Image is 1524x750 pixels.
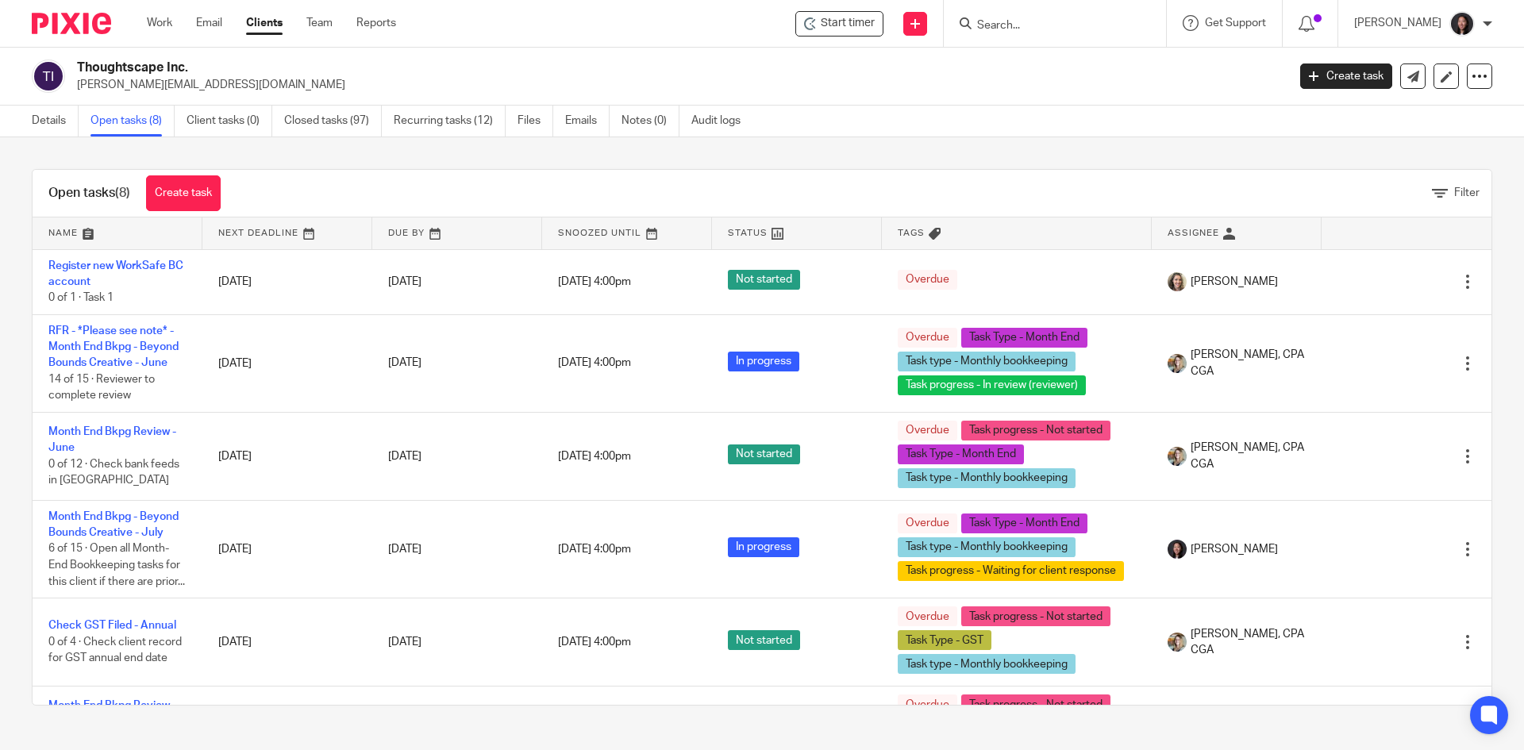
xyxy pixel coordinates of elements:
[388,276,421,287] span: [DATE]
[565,106,610,137] a: Emails
[795,11,883,37] div: Thoughtscape Inc.
[1205,17,1266,29] span: Get Support
[898,513,957,533] span: Overdue
[728,537,799,557] span: In progress
[1191,541,1278,557] span: [PERSON_NAME]
[898,537,1076,557] span: Task type - Monthly bookkeeping
[558,229,641,237] span: Snoozed Until
[1168,447,1187,466] img: Chrissy%20McGale%20Bio%20Pic%201.jpg
[187,106,272,137] a: Client tasks (0)
[146,175,221,211] a: Create task
[728,630,800,650] span: Not started
[306,15,333,31] a: Team
[115,187,130,199] span: (8)
[821,15,875,32] span: Start timer
[898,468,1076,488] span: Task type - Monthly bookkeeping
[48,325,179,369] a: RFR - *Please see note* - Month End Bkpg - Beyond Bounds Creative - June
[48,637,182,664] span: 0 of 4 · Check client record for GST annual end date
[898,694,957,714] span: Overdue
[898,444,1024,464] span: Task Type - Month End
[898,421,957,440] span: Overdue
[691,106,752,137] a: Audit logs
[898,229,925,237] span: Tags
[388,451,421,462] span: [DATE]
[1354,15,1441,31] p: [PERSON_NAME]
[1449,11,1475,37] img: Lili%20square.jpg
[1300,63,1392,89] a: Create task
[898,606,957,626] span: Overdue
[1168,540,1187,559] img: Lili%20square.jpg
[558,276,631,287] span: [DATE] 4:00pm
[202,500,372,598] td: [DATE]
[202,598,372,687] td: [DATE]
[1168,354,1187,373] img: Chrissy%20McGale%20Bio%20Pic%201.jpg
[48,260,183,287] a: Register new WorkSafe BC account
[1191,626,1306,659] span: [PERSON_NAME], CPA CGA
[728,444,800,464] span: Not started
[48,459,179,487] span: 0 of 12 · Check bank feeds in [GEOGRAPHIC_DATA]
[898,328,957,348] span: Overdue
[196,15,222,31] a: Email
[622,106,679,137] a: Notes (0)
[77,77,1276,93] p: [PERSON_NAME][EMAIL_ADDRESS][DOMAIN_NAME]
[48,544,185,587] span: 6 of 15 · Open all Month-End Bookkeeping tasks for this client if there are prior...
[898,270,957,290] span: Overdue
[394,106,506,137] a: Recurring tasks (12)
[48,700,176,727] a: Month End Bkpg Review - July
[388,544,421,555] span: [DATE]
[728,270,800,290] span: Not started
[898,654,1076,674] span: Task type - Monthly bookkeeping
[388,358,421,369] span: [DATE]
[961,328,1087,348] span: Task Type - Month End
[1168,633,1187,652] img: Chrissy%20McGale%20Bio%20Pic%201.jpg
[356,15,396,31] a: Reports
[90,106,175,137] a: Open tasks (8)
[961,606,1110,626] span: Task progress - Not started
[558,358,631,369] span: [DATE] 4:00pm
[518,106,553,137] a: Files
[202,249,372,314] td: [DATE]
[48,374,155,402] span: 14 of 15 · Reviewer to complete review
[961,421,1110,440] span: Task progress - Not started
[32,13,111,34] img: Pixie
[898,561,1124,581] span: Task progress - Waiting for client response
[728,352,799,371] span: In progress
[284,106,382,137] a: Closed tasks (97)
[202,314,372,412] td: [DATE]
[1191,274,1278,290] span: [PERSON_NAME]
[1168,272,1187,291] img: IMG_7896.JPG
[898,630,991,650] span: Task Type - GST
[1454,187,1480,198] span: Filter
[32,106,79,137] a: Details
[728,229,768,237] span: Status
[1191,440,1306,472] span: [PERSON_NAME], CPA CGA
[246,15,283,31] a: Clients
[388,637,421,648] span: [DATE]
[147,15,172,31] a: Work
[961,694,1110,714] span: Task progress - Not started
[898,375,1086,395] span: Task progress - In review (reviewer)
[898,352,1076,371] span: Task type - Monthly bookkeeping
[48,292,114,303] span: 0 of 1 · Task 1
[48,185,130,202] h1: Open tasks
[558,637,631,648] span: [DATE] 4:00pm
[48,620,176,631] a: Check GST Filed - Annual
[48,511,179,538] a: Month End Bkpg - Beyond Bounds Creative - July
[48,426,176,453] a: Month End Bkpg Review - June
[32,60,65,93] img: svg%3E
[202,412,372,500] td: [DATE]
[77,60,1037,76] h2: Thoughtscape Inc.
[558,544,631,555] span: [DATE] 4:00pm
[961,513,1087,533] span: Task Type - Month End
[558,451,631,462] span: [DATE] 4:00pm
[1191,347,1306,379] span: [PERSON_NAME], CPA CGA
[976,19,1118,33] input: Search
